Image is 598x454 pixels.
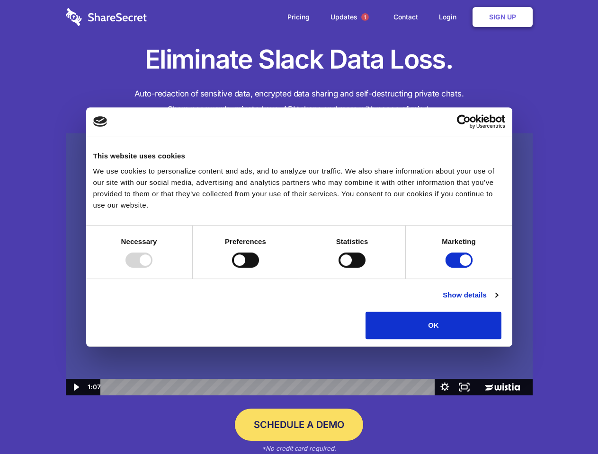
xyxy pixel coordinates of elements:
[366,312,501,339] button: OK
[66,43,533,77] h1: Eliminate Slack Data Loss.
[384,2,428,32] a: Contact
[429,2,471,32] a: Login
[108,379,430,395] div: Playbar
[93,166,505,211] div: We use cookies to personalize content and ads, and to analyze our traffic. We also share informat...
[278,2,319,32] a: Pricing
[235,409,363,441] a: Schedule a Demo
[66,8,147,26] img: logo-wordmark-white-trans-d4663122ce5f474addd5e946df7df03e33cb6a1c49d2221995e7729f52c070b2.svg
[455,379,474,395] button: Fullscreen
[66,133,533,396] img: Sharesecret
[551,407,587,443] iframe: Drift Widget Chat Controller
[336,237,368,245] strong: Statistics
[225,237,266,245] strong: Preferences
[443,289,498,301] a: Show details
[474,379,532,395] a: Wistia Logo -- Learn More
[442,237,476,245] strong: Marketing
[66,86,533,117] h4: Auto-redaction of sensitive data, encrypted data sharing and self-destructing private chats. Shar...
[93,150,505,162] div: This website uses cookies
[262,445,336,452] em: *No credit card required.
[66,379,85,395] button: Play Video
[93,116,107,127] img: logo
[435,379,455,395] button: Show settings menu
[121,237,157,245] strong: Necessary
[361,13,369,21] span: 1
[473,7,533,27] a: Sign Up
[422,114,505,129] a: Usercentrics Cookiebot - opens in a new window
